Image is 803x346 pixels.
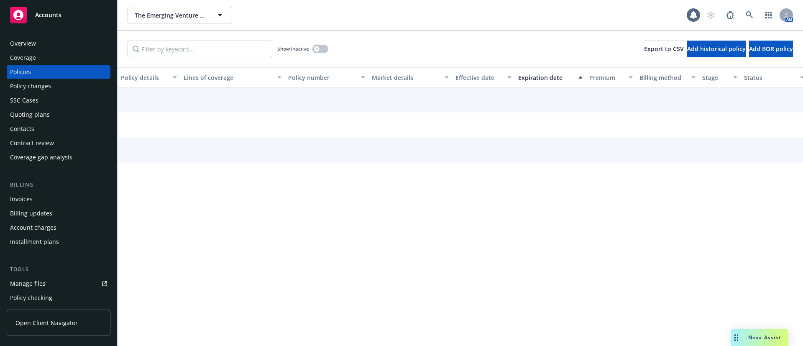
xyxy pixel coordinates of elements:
[7,221,110,234] a: Account charges
[639,73,686,82] div: Billing method
[180,67,285,87] button: Lines of coverage
[731,329,742,346] div: Drag to move
[7,79,110,93] a: Policy changes
[702,73,728,82] div: Stage
[699,67,741,87] button: Stage
[722,7,739,23] a: Report a Bug
[10,221,56,234] div: Account charges
[288,73,356,82] div: Policy number
[10,37,36,50] div: Overview
[644,45,684,53] span: Export to CSV
[455,73,502,82] div: Effective date
[636,67,699,87] button: Billing method
[7,181,110,189] div: Billing
[15,318,78,327] span: Open Client Navigator
[35,12,61,18] span: Accounts
[7,94,110,107] a: SSC Cases
[10,235,59,249] div: Installment plans
[644,41,684,57] button: Export to CSV
[10,94,38,107] div: SSC Cases
[10,207,52,220] div: Billing updates
[452,67,515,87] button: Effective date
[7,108,110,121] a: Quoting plans
[744,73,795,82] div: Status
[128,41,272,57] input: Filter by keyword...
[10,79,51,93] div: Policy changes
[7,151,110,164] a: Coverage gap analysis
[515,67,586,87] button: Expiration date
[749,41,793,57] button: Add BOR policy
[518,73,573,82] div: Expiration date
[285,67,368,87] button: Policy number
[731,329,788,346] button: Nova Assist
[118,67,180,87] button: Policy details
[10,151,72,164] div: Coverage gap analysis
[128,7,232,23] button: The Emerging Venture Capitalists Association
[10,192,33,206] div: Invoices
[7,207,110,220] a: Billing updates
[7,136,110,150] a: Contract review
[10,108,50,121] div: Quoting plans
[741,7,758,23] a: Search
[687,45,746,53] span: Add historical policy
[277,45,309,52] span: Show inactive
[10,65,31,79] div: Policies
[10,277,46,290] div: Manage files
[749,45,793,53] span: Add BOR policy
[7,37,110,50] a: Overview
[748,334,781,341] span: Nova Assist
[368,67,452,87] button: Market details
[184,73,272,82] div: Lines of coverage
[7,291,110,305] a: Policy checking
[760,7,777,23] a: Switch app
[7,65,110,79] a: Policies
[7,277,110,290] a: Manage files
[10,51,36,64] div: Coverage
[372,73,440,82] div: Market details
[10,136,54,150] div: Contract review
[7,122,110,136] a: Contacts
[7,192,110,206] a: Invoices
[589,73,624,82] div: Premium
[10,291,52,305] div: Policy checking
[7,3,110,27] a: Accounts
[7,235,110,249] a: Installment plans
[7,265,110,274] div: Tools
[703,7,719,23] a: Start snowing
[10,122,34,136] div: Contacts
[7,51,110,64] a: Coverage
[687,41,746,57] button: Add historical policy
[586,67,636,87] button: Premium
[135,11,207,20] span: The Emerging Venture Capitalists Association
[121,73,168,82] div: Policy details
